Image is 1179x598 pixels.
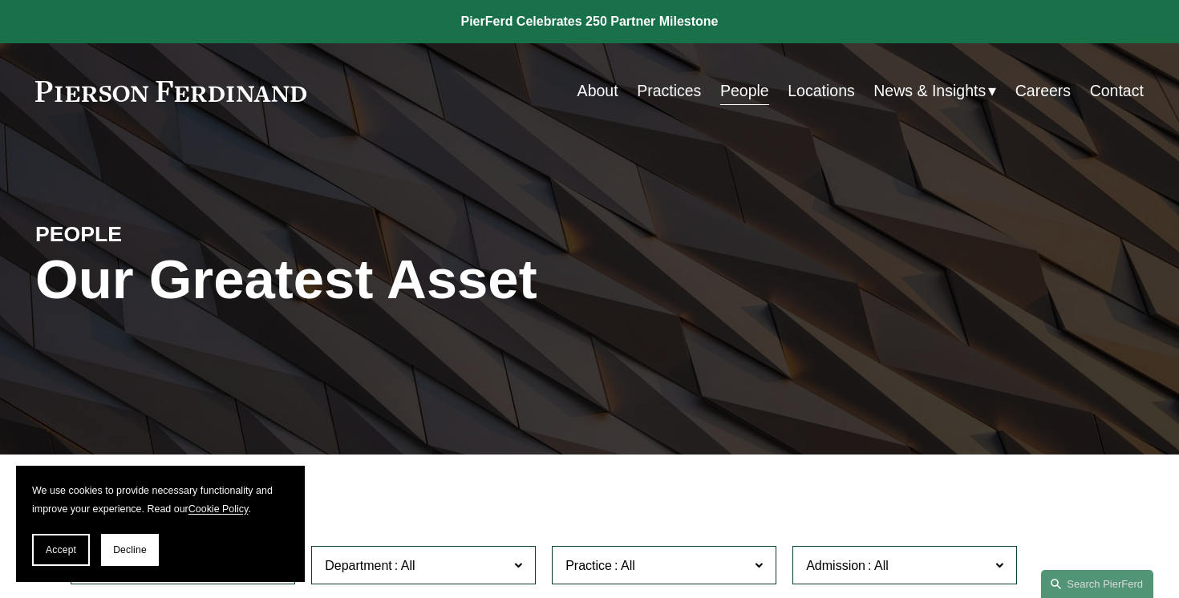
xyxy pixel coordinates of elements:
[188,503,249,515] a: Cookie Policy
[1015,75,1071,107] a: Careers
[113,544,147,556] span: Decline
[1041,570,1153,598] a: Search this site
[32,534,90,566] button: Accept
[1090,75,1144,107] a: Contact
[325,559,392,572] span: Department
[788,75,855,107] a: Locations
[873,77,986,105] span: News & Insights
[577,75,618,107] a: About
[873,75,996,107] a: folder dropdown
[16,466,305,582] section: Cookie banner
[806,559,865,572] span: Admission
[32,482,289,518] p: We use cookies to provide necessary functionality and improve your experience. Read our .
[637,75,701,107] a: Practices
[101,534,159,566] button: Decline
[35,248,774,312] h1: Our Greatest Asset
[720,75,769,107] a: People
[565,559,612,572] span: Practice
[46,544,76,556] span: Accept
[35,221,312,248] h4: PEOPLE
